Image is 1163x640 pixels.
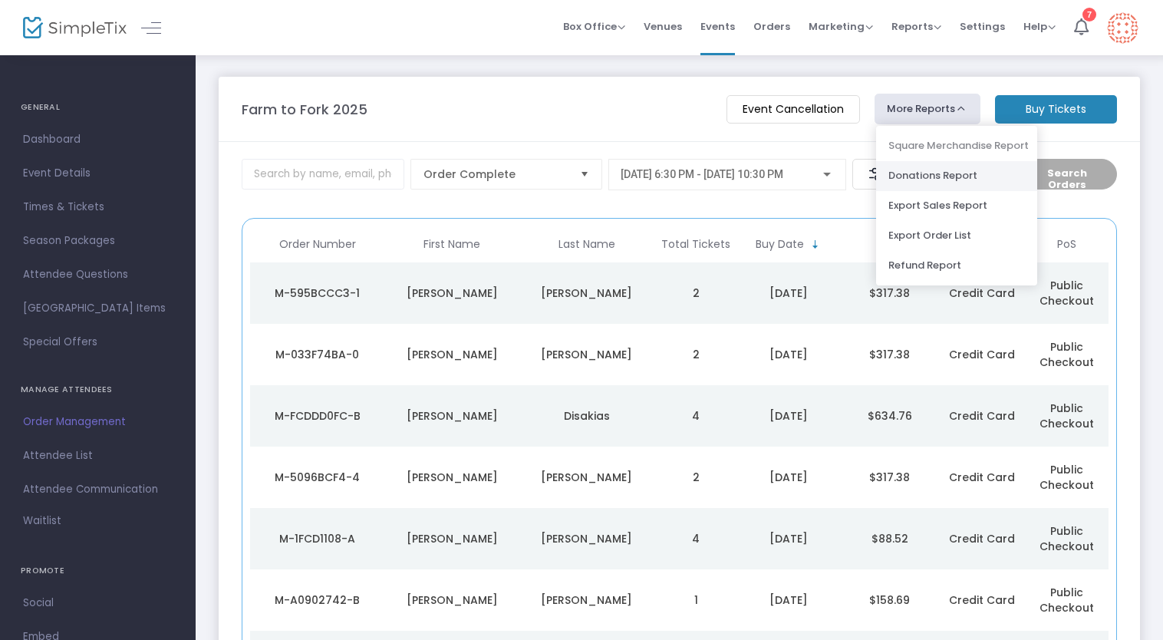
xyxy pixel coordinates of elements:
[389,531,516,546] div: christopher
[23,480,173,500] span: Attendee Communication
[1039,523,1094,554] span: Public Checkout
[23,446,173,466] span: Attendee List
[839,385,941,447] td: $634.76
[753,7,790,46] span: Orders
[23,265,173,285] span: Attendee Questions
[254,285,381,301] div: M-595BCCC3-1
[654,262,739,324] td: 2
[21,556,175,586] h4: PROMOTE
[1023,19,1056,34] span: Help
[23,513,61,529] span: Waitlist
[23,299,173,318] span: [GEOGRAPHIC_DATA] Items
[389,470,516,485] div: jeff
[23,412,173,432] span: Order Management
[254,470,381,485] div: M-5096BCF4-4
[949,408,1015,424] span: Credit Card
[875,94,980,124] button: More Reports
[742,592,835,608] div: 9/15/2025
[868,167,884,182] img: filter
[839,324,941,385] td: $317.38
[839,262,941,324] td: $317.38
[254,347,381,362] div: M-033F74BA-0
[756,238,804,251] span: Buy Date
[839,447,941,508] td: $317.38
[742,470,835,485] div: 9/15/2025
[23,231,173,251] span: Season Packages
[839,508,941,569] td: $88.52
[876,161,1037,191] li: Donations Report
[242,159,404,190] input: Search by name, email, phone, order number, ip address, or last 4 digits of card
[389,347,516,362] div: Ross
[23,593,173,613] span: Social
[891,19,941,34] span: Reports
[423,238,480,251] span: First Name
[23,130,173,150] span: Dashboard
[1039,585,1094,615] span: Public Checkout
[523,285,651,301] div: Linney
[389,285,516,301] div: Lissa
[523,470,651,485] div: Roffman
[949,285,1015,301] span: Credit Card
[21,374,175,405] h4: MANAGE ATTENDEES
[726,95,860,124] m-button: Event Cancellation
[742,408,835,424] div: 9/16/2025
[563,19,625,34] span: Box Office
[742,285,835,301] div: 9/16/2025
[389,408,516,424] div: Debbie
[574,160,595,189] button: Select
[654,226,739,262] th: Total Tickets
[654,508,739,569] td: 4
[960,7,1005,46] span: Settings
[23,163,173,183] span: Event Details
[654,324,739,385] td: 2
[523,531,651,546] div: custer
[621,168,783,180] span: [DATE] 6:30 PM - [DATE] 10:30 PM
[876,251,1037,281] li: Refund Report
[742,531,835,546] div: 9/15/2025
[809,239,822,251] span: Sortable
[995,95,1117,124] m-button: Buy Tickets
[742,347,835,362] div: 9/16/2025
[242,99,367,120] m-panel-title: Farm to Fork 2025
[1039,339,1094,370] span: Public Checkout
[423,167,568,182] span: Order Complete
[839,569,941,631] td: $158.69
[23,332,173,352] span: Special Offers
[21,92,175,123] h4: GENERAL
[523,347,651,362] div: Licitra
[23,197,173,217] span: Times & Tickets
[254,408,381,424] div: M-FCDDD0FC-B
[279,238,356,251] span: Order Number
[852,159,1011,190] m-button: Advanced filters
[876,191,1037,221] li: Export Sales Report
[949,470,1015,485] span: Credit Card
[523,592,651,608] div: Custer
[1082,8,1096,21] div: 7
[1039,278,1094,308] span: Public Checkout
[949,347,1015,362] span: Credit Card
[654,447,739,508] td: 2
[949,531,1015,546] span: Credit Card
[654,569,739,631] td: 1
[654,385,739,447] td: 4
[523,408,651,424] div: Disakias
[1039,462,1094,493] span: Public Checkout
[254,531,381,546] div: M-1FCD1108-A
[1057,238,1076,251] span: PoS
[558,238,615,251] span: Last Name
[876,221,1037,251] li: Export Order List
[809,19,873,34] span: Marketing
[1039,401,1094,431] span: Public Checkout
[644,7,682,46] span: Venues
[949,592,1015,608] span: Credit Card
[254,592,381,608] div: M-A0902742-B
[389,592,516,608] div: Christopher
[700,7,735,46] span: Events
